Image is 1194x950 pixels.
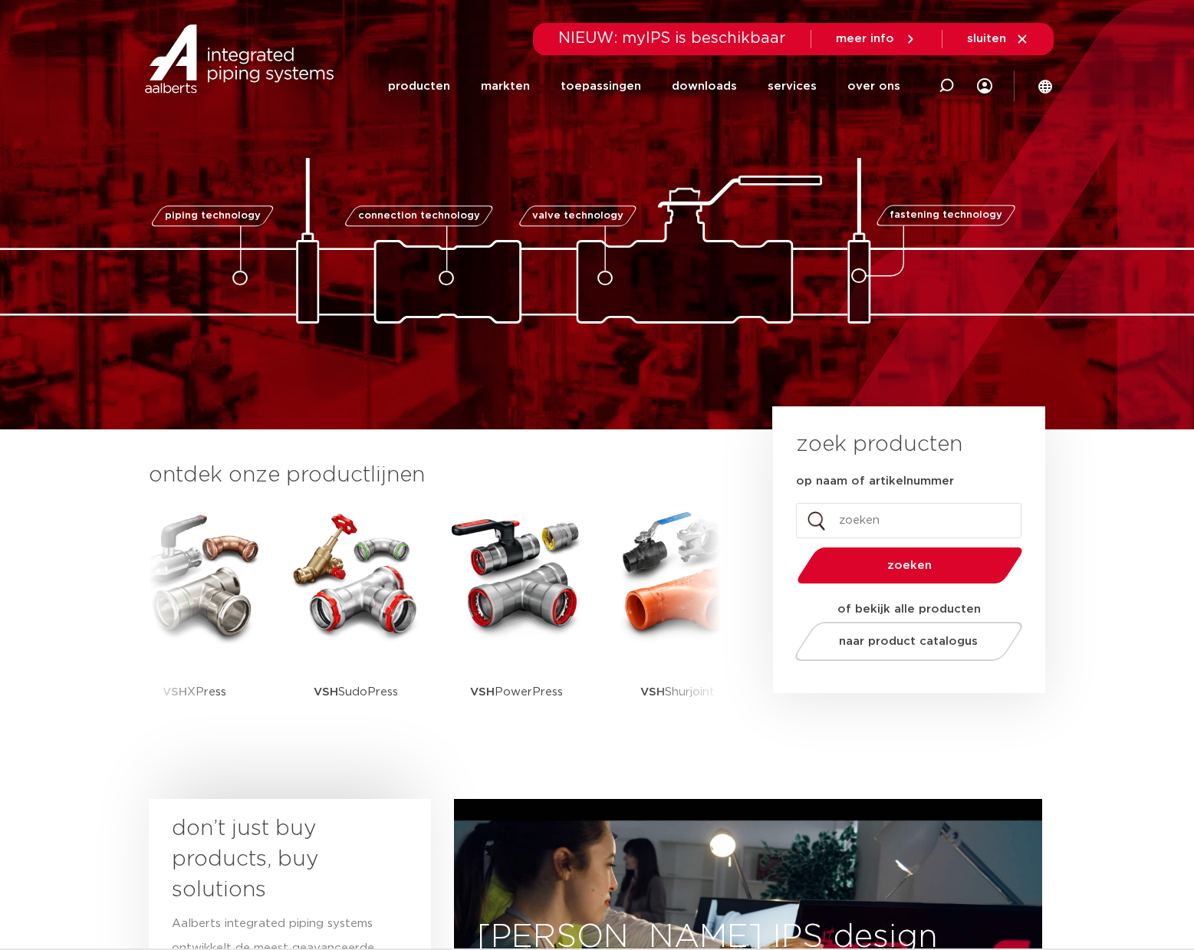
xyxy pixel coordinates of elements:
[796,474,954,489] label: op naam of artikelnummer
[470,686,495,698] strong: VSH
[890,211,1002,221] span: fastening technology
[640,644,715,740] p: Shurjoint
[791,546,1028,585] button: zoeken
[977,55,992,117] div: my IPS
[470,644,563,740] p: PowerPress
[967,32,1029,46] a: sluiten
[558,31,786,46] span: NIEUW: myIPS is beschikbaar
[791,622,1026,661] a: naar product catalogus
[609,506,747,740] a: VSHShurjoint
[839,636,978,647] span: naar product catalogus
[388,55,900,117] nav: Menu
[388,55,450,117] a: producten
[836,32,917,46] a: meer info
[837,560,983,571] span: zoeken
[126,506,264,740] a: VSHXPress
[448,506,586,740] a: VSHPowerPress
[640,686,665,698] strong: VSH
[163,686,187,698] strong: VSH
[163,644,226,740] p: XPress
[172,814,380,906] h3: don’t just buy products, buy solutions
[967,33,1006,44] span: sluiten
[314,644,398,740] p: SudoPress
[796,503,1021,538] input: zoeken
[481,55,530,117] a: markten
[165,211,261,221] span: piping technology
[287,506,425,740] a: VSHSudoPress
[149,460,721,491] h3: ontdek onze productlijnen
[314,686,338,698] strong: VSH
[672,55,737,117] a: downloads
[768,55,817,117] a: services
[561,55,641,117] a: toepassingen
[837,603,981,615] strong: of bekijk alle producten
[836,33,894,44] span: meer info
[532,211,623,221] span: valve technology
[357,211,479,221] span: connection technology
[796,429,962,460] h3: zoek producten
[847,55,900,117] a: over ons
